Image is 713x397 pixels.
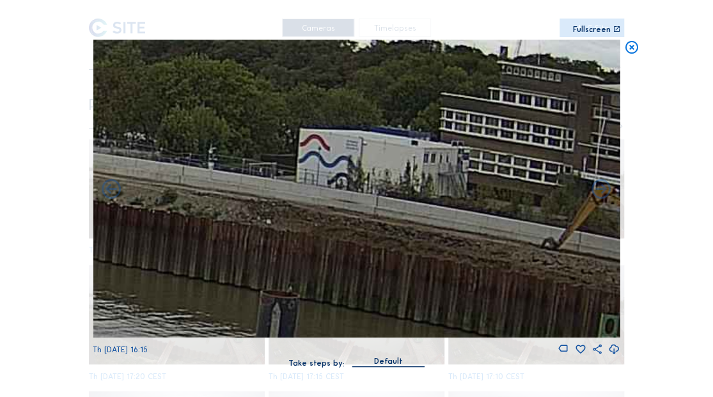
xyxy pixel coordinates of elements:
span: Th [DATE] 16:15 [93,345,148,354]
div: Fullscreen [573,26,611,33]
img: Image [93,40,620,338]
div: Take steps by: [288,359,345,367]
div: Default [374,355,403,367]
i: Forward [100,178,123,201]
div: Default [352,355,425,366]
i: Back [590,178,613,201]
